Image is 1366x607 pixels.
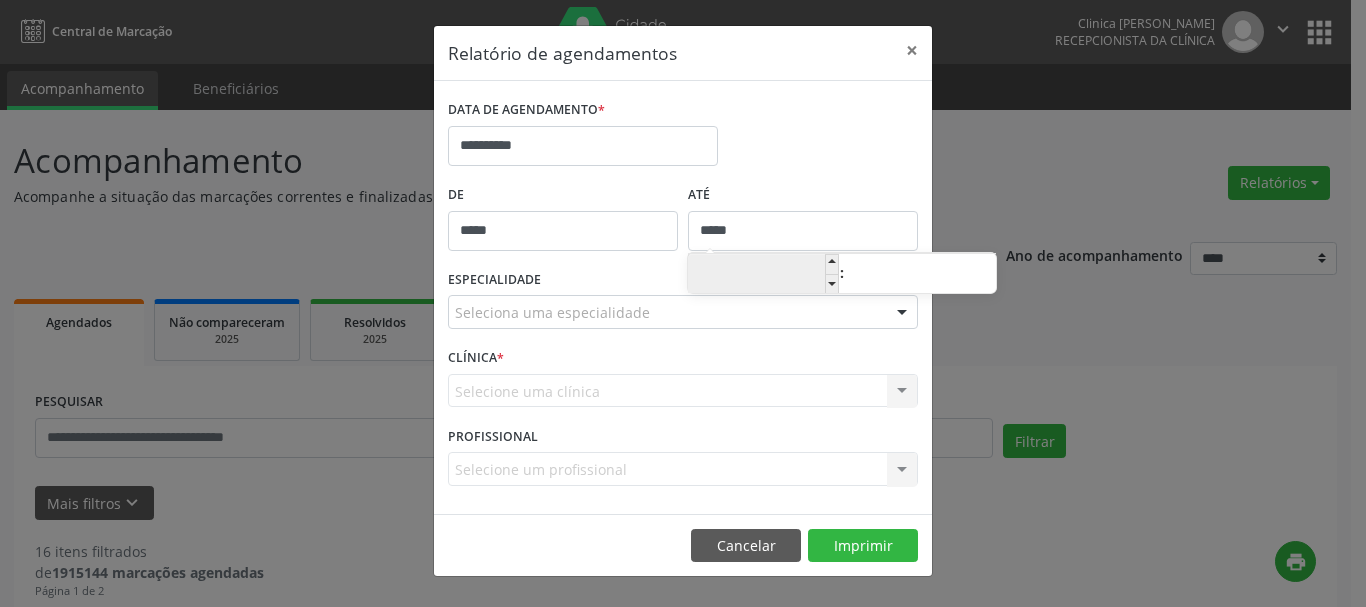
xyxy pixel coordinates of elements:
[892,26,932,75] button: Close
[455,302,650,323] span: Seleciona uma especialidade
[691,529,801,563] button: Cancelar
[448,95,605,126] label: DATA DE AGENDAMENTO
[448,40,677,66] h5: Relatório de agendamentos
[808,529,918,563] button: Imprimir
[688,255,839,295] input: Hour
[448,421,538,452] label: PROFISSIONAL
[448,180,678,211] label: De
[688,180,918,211] label: ATÉ
[845,255,996,295] input: Minute
[448,265,541,296] label: ESPECIALIDADE
[839,253,845,293] span: :
[448,343,504,374] label: CLÍNICA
